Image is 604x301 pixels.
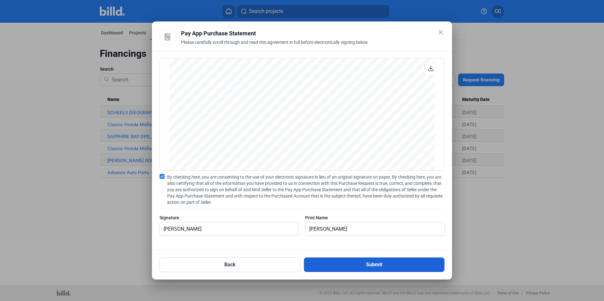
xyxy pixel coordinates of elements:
div: Signature [160,215,299,221]
button: Submit [304,257,444,272]
mat-icon: close [437,28,444,36]
input: Signature [160,222,292,235]
input: Print Name [305,222,437,235]
div: Print Name [305,215,444,221]
span: By checking here, you are consenting to the use of your electronic signature in lieu of an origin... [167,174,444,205]
div: Pay App Purchase Statement [181,29,444,38]
div: Please carefully scroll through and read this agreement in full before electronically signing below. [181,39,444,53]
button: Back [160,257,300,272]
